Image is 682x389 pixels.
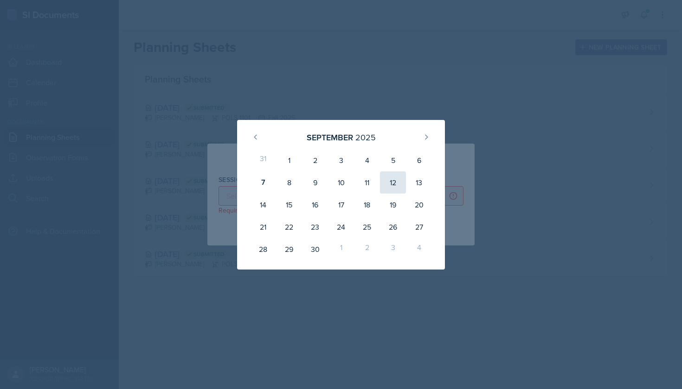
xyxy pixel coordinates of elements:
[380,171,406,194] div: 12
[355,131,376,144] div: 2025
[406,194,432,216] div: 20
[302,194,328,216] div: 16
[354,216,380,238] div: 25
[406,171,432,194] div: 13
[380,149,406,171] div: 5
[354,238,380,260] div: 2
[302,171,328,194] div: 9
[250,149,276,171] div: 31
[276,149,302,171] div: 1
[328,171,354,194] div: 10
[380,216,406,238] div: 26
[276,238,302,260] div: 29
[354,194,380,216] div: 18
[250,171,276,194] div: 7
[406,216,432,238] div: 27
[302,238,328,260] div: 30
[276,171,302,194] div: 8
[328,238,354,260] div: 1
[406,238,432,260] div: 4
[276,194,302,216] div: 15
[307,131,353,144] div: September
[328,194,354,216] div: 17
[250,238,276,260] div: 28
[380,238,406,260] div: 3
[380,194,406,216] div: 19
[250,194,276,216] div: 14
[250,216,276,238] div: 21
[328,216,354,238] div: 24
[302,149,328,171] div: 2
[328,149,354,171] div: 3
[276,216,302,238] div: 22
[302,216,328,238] div: 23
[354,171,380,194] div: 11
[354,149,380,171] div: 4
[406,149,432,171] div: 6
